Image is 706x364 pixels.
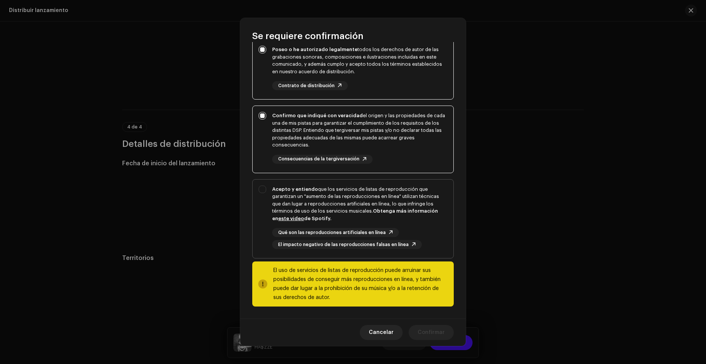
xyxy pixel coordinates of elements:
[272,186,447,222] div: que los servicios de listas de reproducción que garantizan un "aumento de las reproducciones en l...
[278,157,359,162] span: Consecuencias de la tergiversación
[272,113,363,118] strong: Confirmo que indiqué con veracidad
[369,325,394,340] span: Cancelar
[252,30,364,42] span: Se requiere confirmación
[272,47,358,52] strong: Poseo o he autorizado legalmente
[272,208,438,221] strong: Obtenga más información en de Spotify.
[278,230,386,235] span: Qué son las reproducciones artificiales en línea
[252,106,454,173] p-togglebutton: Confirmo que indiqué con veracidadel origen y las propiedades de cada una de mis pistas para gara...
[418,325,445,340] span: Confirmar
[272,187,318,192] strong: Acepto y entiendo
[360,325,403,340] button: Cancelar
[252,39,454,100] p-togglebutton: Poseo o he autorizado legalmentetodos los derechos de autor de las grabaciones sonoras, composici...
[409,325,454,340] button: Confirmar
[278,242,409,247] span: El impacto negativo de las reproducciones falsas en línea
[278,83,335,88] span: Contrato de distribución
[278,216,304,221] a: este video
[272,46,447,75] div: todos los derechos de autor de las grabaciones sonoras, composiciones e ilustraciones incluidas e...
[252,179,454,259] p-togglebutton: Acepto y entiendoque los servicios de listas de reproducción que garantizan un "aumento de las re...
[273,266,448,302] div: El uso de servicios de listas de reproducción puede arruinar sus posibilidades de conseguir más r...
[272,112,447,149] div: el origen y las propiedades de cada una de mis pistas para garantizar el cumplimiento de los requ...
